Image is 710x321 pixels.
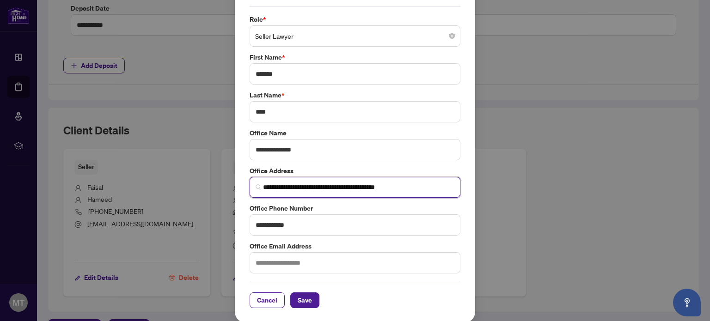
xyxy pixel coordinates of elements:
[673,289,701,316] button: Open asap
[298,293,312,308] span: Save
[250,90,460,100] label: Last Name
[250,203,460,213] label: Office Phone Number
[256,184,261,190] img: search_icon
[250,128,460,138] label: Office Name
[257,293,277,308] span: Cancel
[449,33,455,39] span: close-circle
[250,52,460,62] label: First Name
[250,292,285,308] button: Cancel
[255,27,455,45] span: Seller Lawyer
[250,14,460,24] label: Role
[250,166,460,176] label: Office Address
[290,292,319,308] button: Save
[250,241,460,251] label: Office Email Address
